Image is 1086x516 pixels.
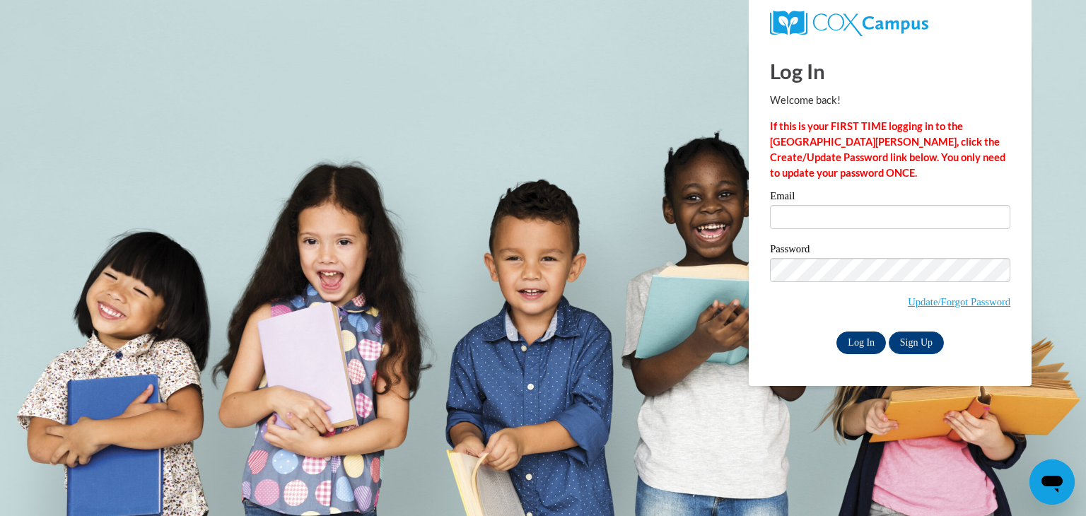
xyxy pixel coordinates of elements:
[770,93,1010,108] p: Welcome back!
[770,11,1010,36] a: COX Campus
[770,191,1010,205] label: Email
[770,57,1010,86] h1: Log In
[836,332,886,354] input: Log In
[908,296,1010,307] a: Update/Forgot Password
[770,120,1005,179] strong: If this is your FIRST TIME logging in to the [GEOGRAPHIC_DATA][PERSON_NAME], click the Create/Upd...
[770,244,1010,258] label: Password
[889,332,944,354] a: Sign Up
[1029,459,1075,505] iframe: Button to launch messaging window
[770,11,928,36] img: COX Campus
